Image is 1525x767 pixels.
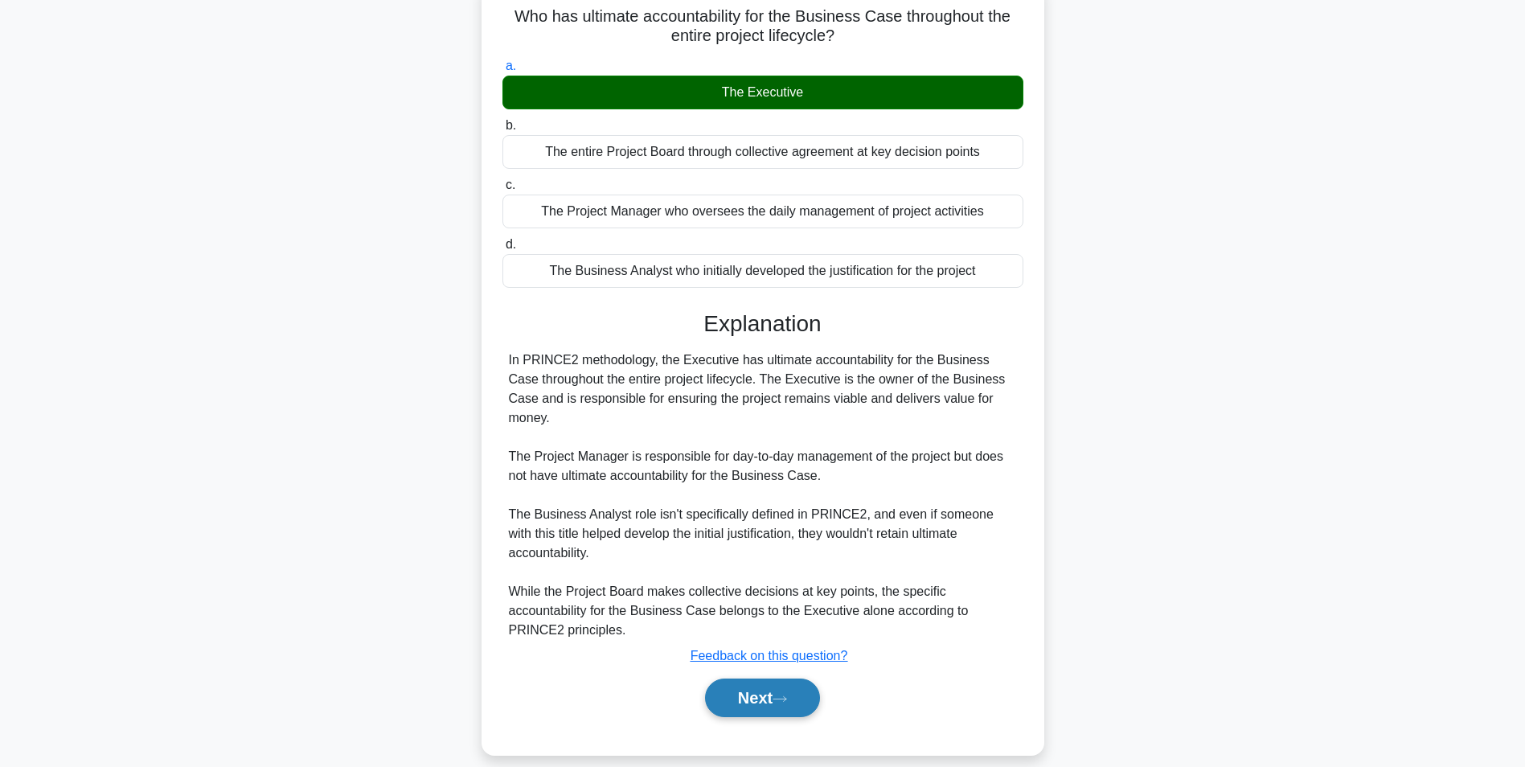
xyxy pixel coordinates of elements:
div: The Executive [502,76,1023,109]
span: b. [506,118,516,132]
span: d. [506,237,516,251]
div: In PRINCE2 methodology, the Executive has ultimate accountability for the Business Case throughou... [509,351,1017,640]
div: The Business Analyst who initially developed the justification for the project [502,254,1023,288]
a: Feedback on this question? [691,649,848,662]
div: The entire Project Board through collective agreement at key decision points [502,135,1023,169]
h5: Who has ultimate accountability for the Business Case throughout the entire project lifecycle? [501,6,1025,47]
h3: Explanation [512,310,1014,338]
span: a. [506,59,516,72]
button: Next [705,679,820,717]
span: c. [506,178,515,191]
div: The Project Manager who oversees the daily management of project activities [502,195,1023,228]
